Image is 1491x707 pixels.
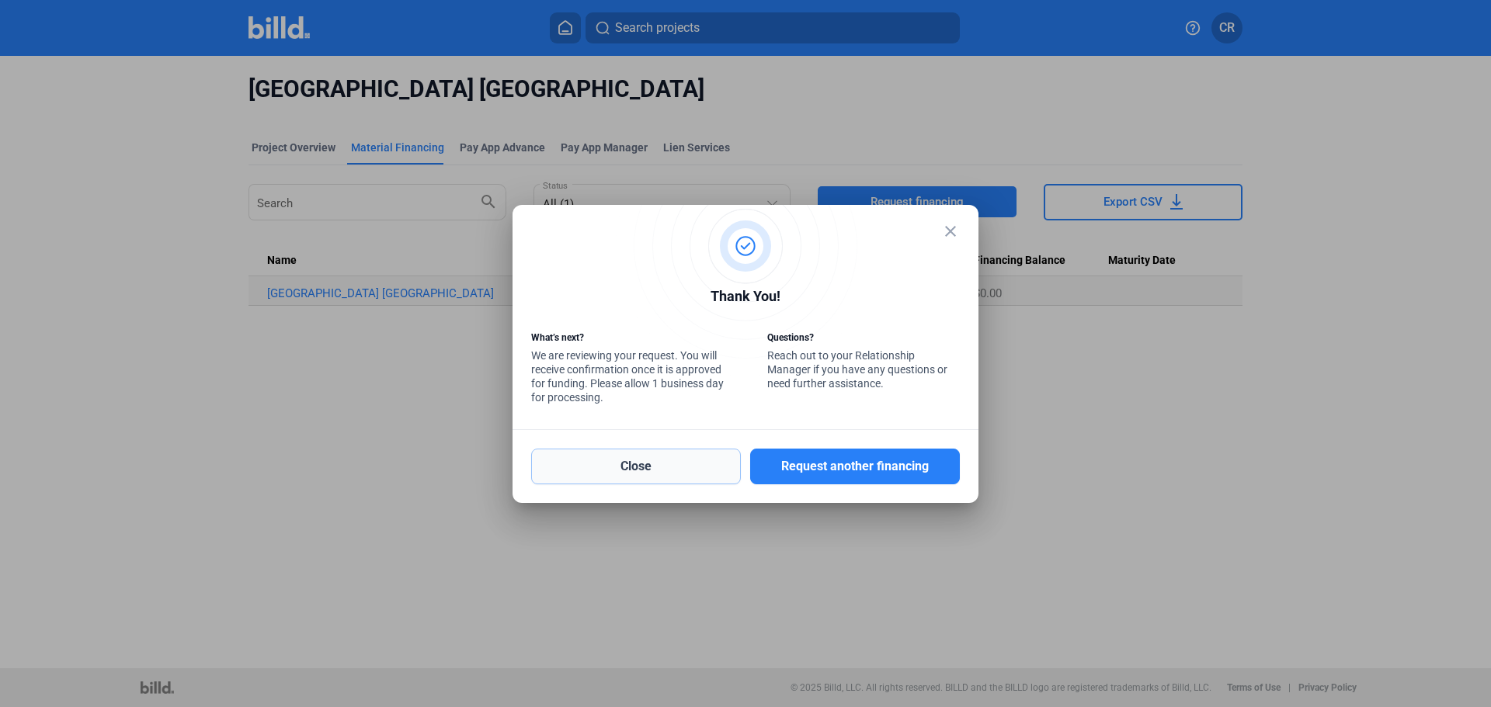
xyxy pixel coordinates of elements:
[750,449,960,484] button: Request another financing
[531,331,724,348] div: What’s next?
[941,222,960,241] mat-icon: close
[531,449,741,484] button: Close
[767,331,960,394] div: Reach out to your Relationship Manager if you have any questions or need further assistance.
[531,286,960,311] div: Thank You!
[531,331,724,408] div: We are reviewing your request. You will receive confirmation once it is approved for funding. Ple...
[767,331,960,348] div: Questions?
